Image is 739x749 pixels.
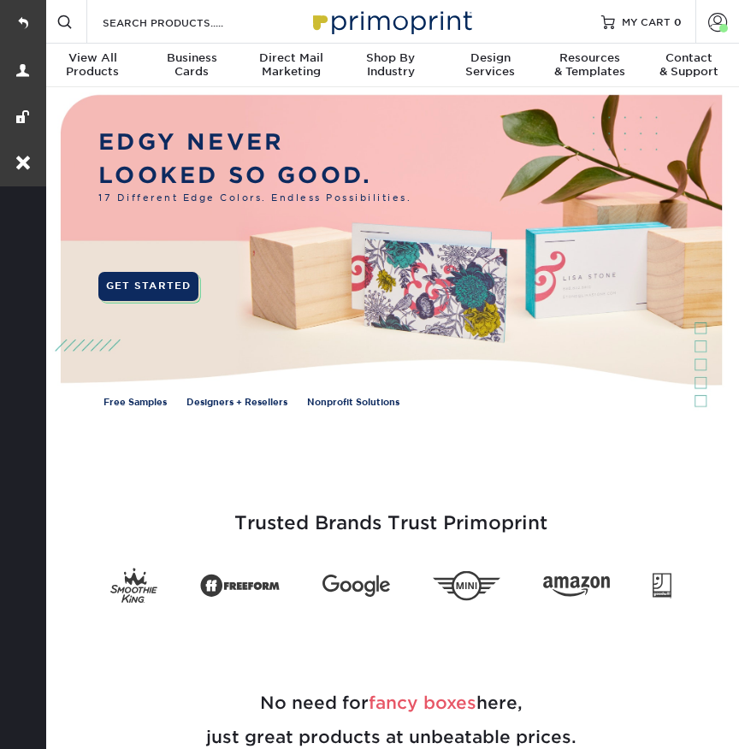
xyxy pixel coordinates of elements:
[142,51,241,65] span: Business
[540,51,639,65] span: Resources
[56,471,726,555] h3: Trusted Brands Trust Primoprint
[540,51,639,79] div: & Templates
[440,51,540,79] div: Services
[305,3,476,39] img: Primoprint
[242,44,341,89] a: Direct MailMarketing
[43,44,142,89] a: View AllProducts
[142,51,241,79] div: Cards
[43,51,142,79] div: Products
[110,568,157,603] img: Smoothie King
[341,44,440,89] a: Shop ByIndustry
[674,15,682,27] span: 0
[640,44,739,89] a: Contact& Support
[341,51,440,65] span: Shop By
[433,571,500,601] img: Mini
[242,51,341,79] div: Marketing
[440,44,540,89] a: DesignServices
[543,576,611,597] img: Amazon
[640,51,739,65] span: Contact
[98,272,198,301] a: GET STARTED
[369,693,476,713] span: fancy boxes
[142,44,241,89] a: BusinessCards
[101,12,268,32] input: SEARCH PRODUCTS.....
[103,396,167,410] a: Free Samples
[653,573,671,598] img: Goodwill
[307,396,399,410] a: Nonprofit Solutions
[43,51,142,65] span: View All
[440,51,540,65] span: Design
[200,569,280,604] img: Freeform
[186,396,287,410] a: Designers + Resellers
[540,44,639,89] a: Resources& Templates
[98,192,411,205] span: 17 Different Edge Colors. Endless Possibilities.
[622,15,671,29] span: MY CART
[322,575,390,597] img: Google
[640,51,739,79] div: & Support
[98,159,411,192] p: LOOKED SO GOOD.
[242,51,341,65] span: Direct Mail
[98,126,411,159] p: EDGY NEVER
[341,51,440,79] div: Industry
